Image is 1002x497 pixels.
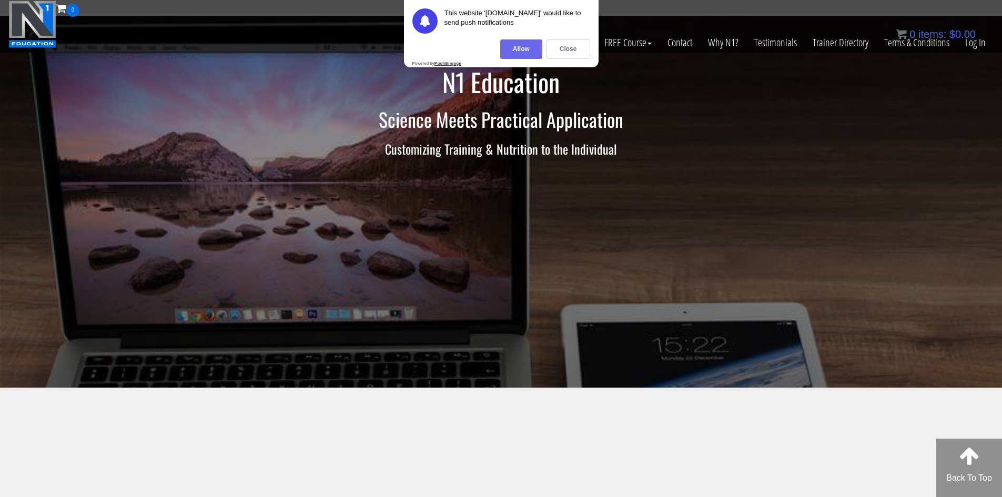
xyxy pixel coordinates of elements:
[444,8,590,34] div: This website '[DOMAIN_NAME]' would like to send push notifications
[896,29,907,39] img: icon11.png
[876,17,957,68] a: Terms & Conditions
[805,17,876,68] a: Trainer Directory
[896,28,976,40] a: 0 items: $0.00
[194,68,809,96] h1: N1 Education
[596,17,660,68] a: FREE Course
[546,39,590,59] div: Close
[949,28,976,40] bdi: 0.00
[412,61,462,66] div: Powered by
[56,1,79,15] a: 0
[66,4,79,17] span: 0
[909,28,915,40] span: 0
[434,61,461,66] strong: PushEngage
[918,28,946,40] span: items:
[949,28,955,40] span: $
[194,109,809,130] h2: Science Meets Practical Application
[700,17,746,68] a: Why N1?
[660,17,700,68] a: Contact
[957,17,994,68] a: Log In
[8,1,56,48] img: n1-education
[194,142,809,156] h3: Customizing Training & Nutrition to the Individual
[746,17,805,68] a: Testimonials
[500,39,542,59] div: Allow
